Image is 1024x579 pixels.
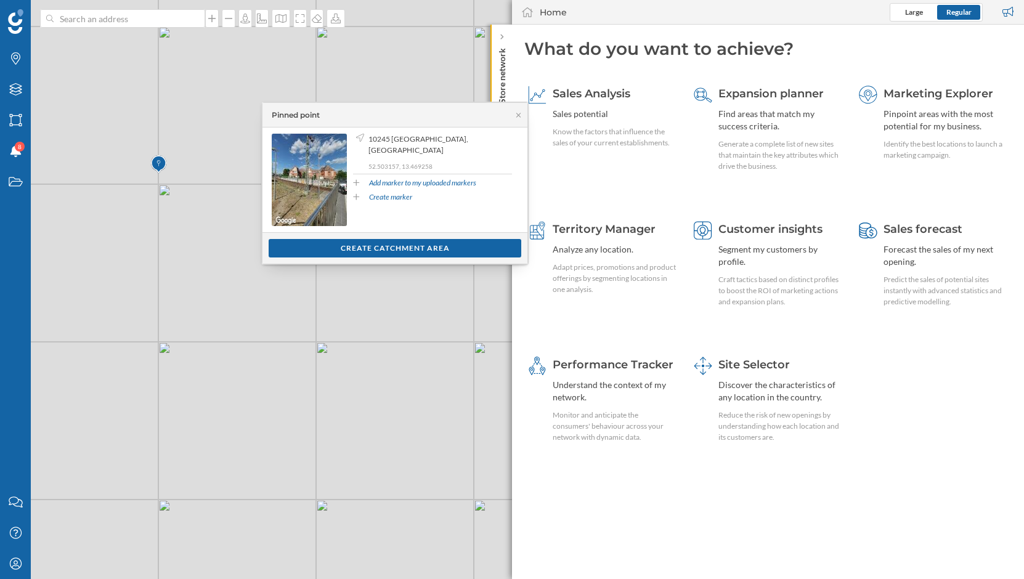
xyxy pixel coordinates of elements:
[553,379,677,403] div: Understand the context of my network.
[18,140,22,153] span: 8
[8,9,23,34] img: Geoblink Logo
[718,358,790,371] span: Site Selector
[718,243,843,268] div: Segment my customers by profile.
[694,357,712,375] img: dashboards-manager.svg
[859,86,877,104] img: explorer.svg
[694,221,712,240] img: customer-intelligence.svg
[694,86,712,104] img: search-areas.svg
[884,139,1008,161] div: Identify the best locations to launch a marketing campaign.
[528,357,547,375] img: monitoring-360.svg
[884,274,1008,307] div: Predict the sales of potential sites instantly with advanced statistics and predictive modelling.
[884,222,962,236] span: Sales forecast
[369,177,476,188] a: Add marker to my uploaded markers
[884,243,1008,268] div: Forecast the sales of my next opening.
[718,274,843,307] div: Craft tactics based on distinct profiles to boost the ROI of marketing actions and expansion plans.
[884,87,993,100] span: Marketing Explorer
[272,134,347,226] img: streetview
[718,379,843,403] div: Discover the characteristics of any location in the country.
[718,222,823,236] span: Customer insights
[540,6,567,18] div: Home
[553,243,677,256] div: Analyze any location.
[553,108,677,120] div: Sales potential
[368,162,512,171] p: 52.503157, 13.469258
[718,87,824,100] span: Expansion planner
[859,221,877,240] img: sales-forecast.svg
[718,139,843,172] div: Generate a complete list of new sites that maintain the key attributes which drive the business.
[528,221,547,240] img: territory-manager.svg
[368,134,509,156] span: 10245 [GEOGRAPHIC_DATA], [GEOGRAPHIC_DATA]
[884,108,1008,132] div: Pinpoint areas with the most potential for my business.
[553,410,677,443] div: Monitor and anticipate the consumers' behaviour across your network with dynamic data.
[905,7,923,17] span: Large
[369,192,412,203] a: Create marker
[718,108,843,132] div: Find areas that match my success criteria.
[553,87,630,100] span: Sales Analysis
[272,110,320,121] div: Pinned point
[553,126,677,148] div: Know the factors that influence the sales of your current establishments.
[524,37,1012,60] div: What do you want to achieve?
[946,7,972,17] span: Regular
[553,358,673,371] span: Performance Tracker
[496,43,508,103] p: Store network
[528,86,547,104] img: sales-explainer.svg
[553,222,656,236] span: Territory Manager
[553,262,677,295] div: Adapt prices, promotions and product offerings by segmenting locations in one analysis.
[718,410,843,443] div: Reduce the risk of new openings by understanding how each location and its customers are.
[151,152,166,177] img: Marker
[26,9,70,20] span: Support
